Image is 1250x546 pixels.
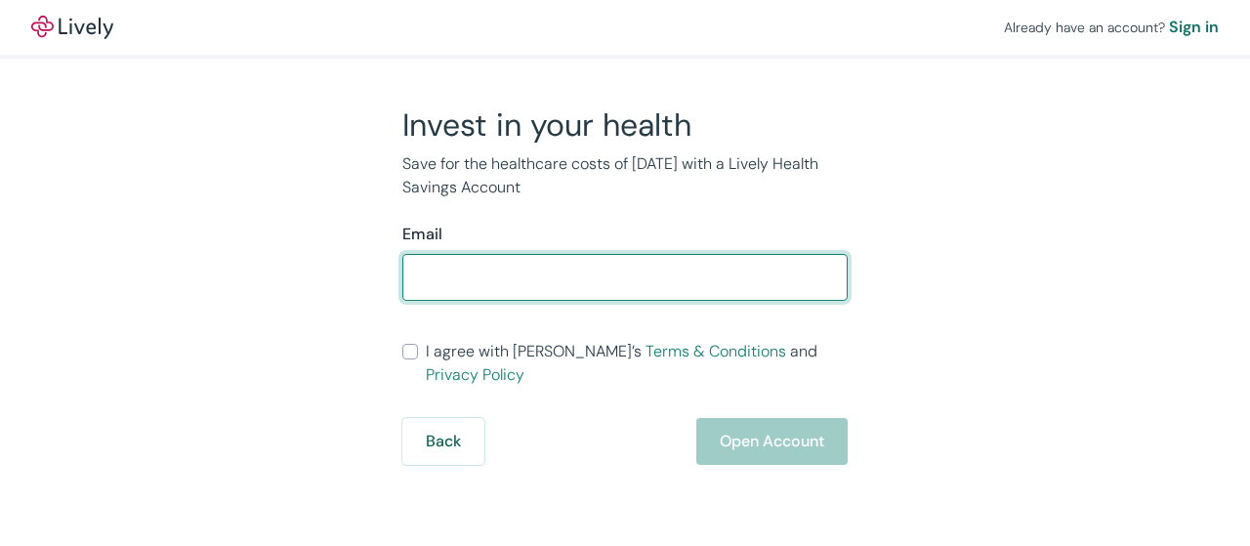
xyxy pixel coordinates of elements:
a: Terms & Conditions [646,341,786,361]
h2: Invest in your health [402,105,848,145]
a: Privacy Policy [426,364,524,385]
div: Already have an account? [1004,16,1219,39]
a: LivelyLively [31,16,113,39]
button: Back [402,418,484,465]
span: I agree with [PERSON_NAME]’s and [426,340,848,387]
img: Lively [31,16,113,39]
p: Save for the healthcare costs of [DATE] with a Lively Health Savings Account [402,152,848,199]
a: Sign in [1169,16,1219,39]
label: Email [402,223,442,246]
